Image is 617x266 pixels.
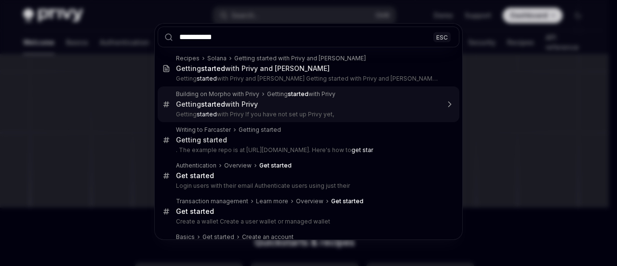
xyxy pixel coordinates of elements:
[256,197,288,205] div: Learn more
[202,233,234,241] div: Get started
[176,90,259,98] div: Building on Morpho with Privy
[242,233,294,241] div: Create an account
[176,111,439,118] p: Getting with Privy If you have not set up Privy yet,
[176,136,227,144] div: Getting started
[197,75,217,82] b: started
[207,55,227,62] div: Solana
[197,111,217,118] b: started
[176,207,214,215] b: Get started
[176,126,231,134] div: Writing to Farcaster
[224,162,252,169] div: Overview
[176,146,439,154] p: . The example repo is at [URL][DOMAIN_NAME]. Here's how to
[296,197,323,205] div: Overview
[176,162,216,169] div: Authentication
[433,32,451,42] div: ESC
[234,55,366,62] div: Getting started with Privy and [PERSON_NAME]
[176,171,214,180] b: Get started
[176,182,439,190] p: Login users with their email Authenticate users using just their
[176,75,439,83] p: Getting with Privy and [PERSON_NAME] Getting started with Privy and [PERSON_NAME] This
[176,100,258,109] div: Getting with Privy
[331,197,363,205] b: Get started
[351,146,373,154] b: get star
[201,100,225,108] b: started
[176,233,195,241] div: Basics
[259,162,292,169] b: Get started
[176,64,330,73] div: Getting with Privy and [PERSON_NAME]
[176,55,200,62] div: Recipes
[288,90,308,98] b: started
[176,218,439,225] p: Create a wallet Create a user wallet or managed wallet
[239,126,281,134] div: Getting started
[267,90,335,98] div: Getting with Privy
[176,197,248,205] div: Transaction management
[201,64,225,72] b: started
